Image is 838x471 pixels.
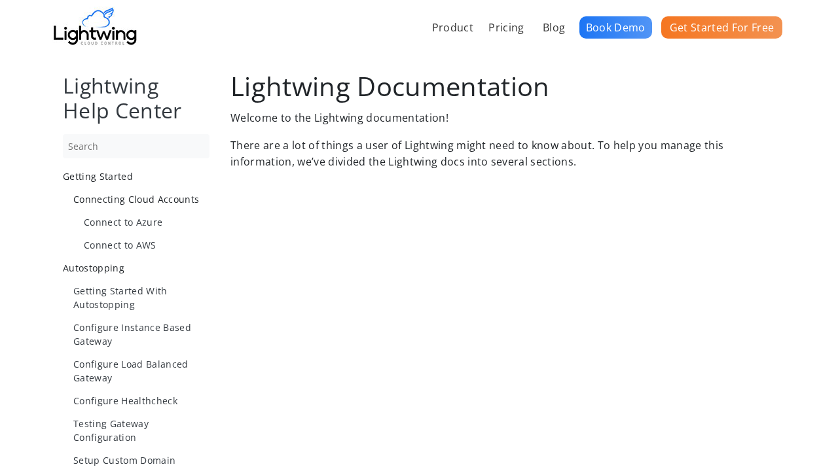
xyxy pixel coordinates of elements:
[73,193,199,205] span: Connecting Cloud Accounts
[538,13,570,42] a: Blog
[63,262,124,274] span: Autostopping
[428,13,478,42] a: Product
[73,284,209,311] a: Getting Started With Autostopping
[73,321,209,348] a: Configure Instance Based Gateway
[63,170,133,183] span: Getting Started
[73,453,209,467] a: Setup Custom Domain
[84,215,209,229] a: Connect to Azure
[73,357,209,385] a: Configure Load Balanced Gateway
[579,16,652,39] a: Book Demo
[73,394,209,408] a: Configure Healthcheck
[661,16,782,39] a: Get Started For Free
[230,73,775,99] h1: Lightwing Documentation
[230,137,775,171] p: There are a lot of things a user of Lightwing might need to know about. To help you manage this i...
[73,417,209,444] a: Testing Gateway Configuration
[63,71,182,124] a: Lightwing Help Center
[230,110,775,127] p: Welcome to the Lightwing documentation!
[484,13,528,42] a: Pricing
[63,134,209,158] input: Search
[84,238,209,252] a: Connect to AWS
